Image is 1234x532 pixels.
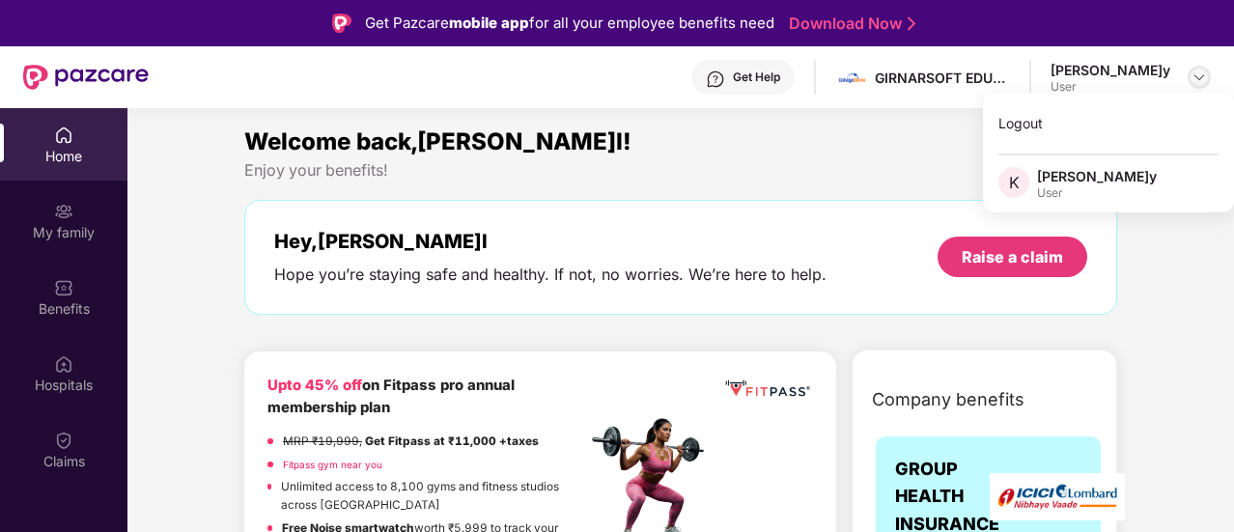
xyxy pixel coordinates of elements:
div: [PERSON_NAME]y [1037,167,1157,185]
div: Enjoy your benefits! [244,160,1117,181]
span: Welcome back,[PERSON_NAME]l! [244,127,631,155]
div: User [1037,185,1157,201]
div: User [1051,79,1170,95]
img: svg+xml;base64,PHN2ZyB3aWR0aD0iMjAiIGhlaWdodD0iMjAiIHZpZXdCb3g9IjAgMCAyMCAyMCIgZmlsbD0ibm9uZSIgeG... [54,202,73,221]
a: Fitpass gym near you [283,459,382,470]
div: GIRNARSOFT EDUCATION SERVICES PRIVATE LIMITED [875,69,1010,87]
a: Download Now [789,14,910,34]
strong: Get Fitpass at ₹11,000 +taxes [365,434,539,448]
img: svg+xml;base64,PHN2ZyBpZD0iSG9tZSIgeG1sbnM9Imh0dHA6Ly93d3cudzMub3JnLzIwMDAvc3ZnIiB3aWR0aD0iMjAiIG... [54,126,73,145]
img: Logo [332,14,351,33]
img: svg+xml;base64,PHN2ZyBpZD0iSG9zcGl0YWxzIiB4bWxucz0iaHR0cDovL3d3dy53My5vcmcvMjAwMC9zdmciIHdpZHRoPS... [54,354,73,374]
div: [PERSON_NAME]y [1051,61,1170,79]
img: svg+xml;base64,PHN2ZyBpZD0iSGVscC0zMngzMiIgeG1sbnM9Imh0dHA6Ly93d3cudzMub3JnLzIwMDAvc3ZnIiB3aWR0aD... [706,70,725,89]
img: insurerLogo [990,473,1125,520]
img: New Pazcare Logo [23,65,149,90]
span: Company benefits [872,386,1024,413]
div: Hey, [PERSON_NAME]l [274,230,827,253]
img: svg+xml;base64,PHN2ZyBpZD0iQmVuZWZpdHMiIHhtbG5zPSJodHRwOi8vd3d3LnczLm9yZy8yMDAwL3N2ZyIgd2lkdGg9Ij... [54,278,73,297]
img: Stroke [908,14,915,34]
div: Raise a claim [962,246,1063,267]
img: cd%20colored%20full%20logo%20(1).png [838,64,866,92]
strong: mobile app [449,14,529,32]
img: fppp.png [722,375,813,403]
div: Get Pazcare for all your employee benefits need [365,12,774,35]
img: svg+xml;base64,PHN2ZyBpZD0iQ2xhaW0iIHhtbG5zPSJodHRwOi8vd3d3LnczLm9yZy8yMDAwL3N2ZyIgd2lkdGg9IjIwIi... [54,431,73,450]
b: Upto 45% off [267,377,362,394]
del: MRP ₹19,999, [283,434,362,448]
div: Hope you’re staying safe and healthy. If not, no worries. We’re here to help. [274,265,827,285]
img: svg+xml;base64,PHN2ZyBpZD0iRHJvcGRvd24tMzJ4MzIiIHhtbG5zPSJodHRwOi8vd3d3LnczLm9yZy8yMDAwL3N2ZyIgd2... [1192,70,1207,85]
div: Get Help [733,70,780,85]
p: Unlimited access to 8,100 gyms and fitness studios across [GEOGRAPHIC_DATA] [281,478,586,514]
div: Logout [983,104,1234,142]
b: on Fitpass pro annual membership plan [267,377,515,416]
span: K [1009,171,1020,194]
